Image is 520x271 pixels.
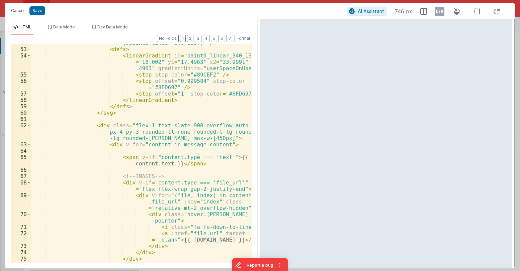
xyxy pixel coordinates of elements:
div: 56 [11,78,31,91]
span: Dev Data Model [97,24,128,29]
div: 61 [11,116,31,122]
div: 53 [11,46,31,52]
button: 6 [219,35,225,42]
button: 2 [187,35,193,42]
button: 1 [180,35,186,42]
button: Format [235,35,252,42]
button: No Folds [157,35,179,42]
div: 72 [11,230,31,243]
div: 54 [11,52,31,72]
div: 57 [11,91,31,97]
div: 75 [11,256,31,262]
div: 74 [11,249,31,256]
div: 58 [11,97,31,103]
button: 7 [227,35,233,42]
button: 5 [211,35,217,42]
span: Data Model [53,24,76,29]
span: HTML [19,24,31,29]
div: 66 [11,167,31,173]
div: 60 [11,110,31,116]
div: 64 [11,148,31,154]
button: Cancel [8,6,28,15]
span: AI Assistant [358,8,384,14]
div: 63 [11,141,31,148]
button: 4 [203,35,209,42]
div: 76 [11,262,31,268]
div: 67 [11,173,31,179]
div: 71 [11,224,31,230]
div: 59 [11,103,31,110]
button: AI Assistant [347,7,386,16]
button: Save [29,6,45,15]
div: 62 [11,122,31,141]
span: 746 px [395,7,412,15]
div: 69 [11,192,31,211]
div: 73 [11,243,31,249]
button: 3 [195,35,201,42]
div: 55 [11,72,31,78]
div: 65 [11,154,31,167]
div: 68 [11,179,31,192]
div: 70 [11,211,31,224]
